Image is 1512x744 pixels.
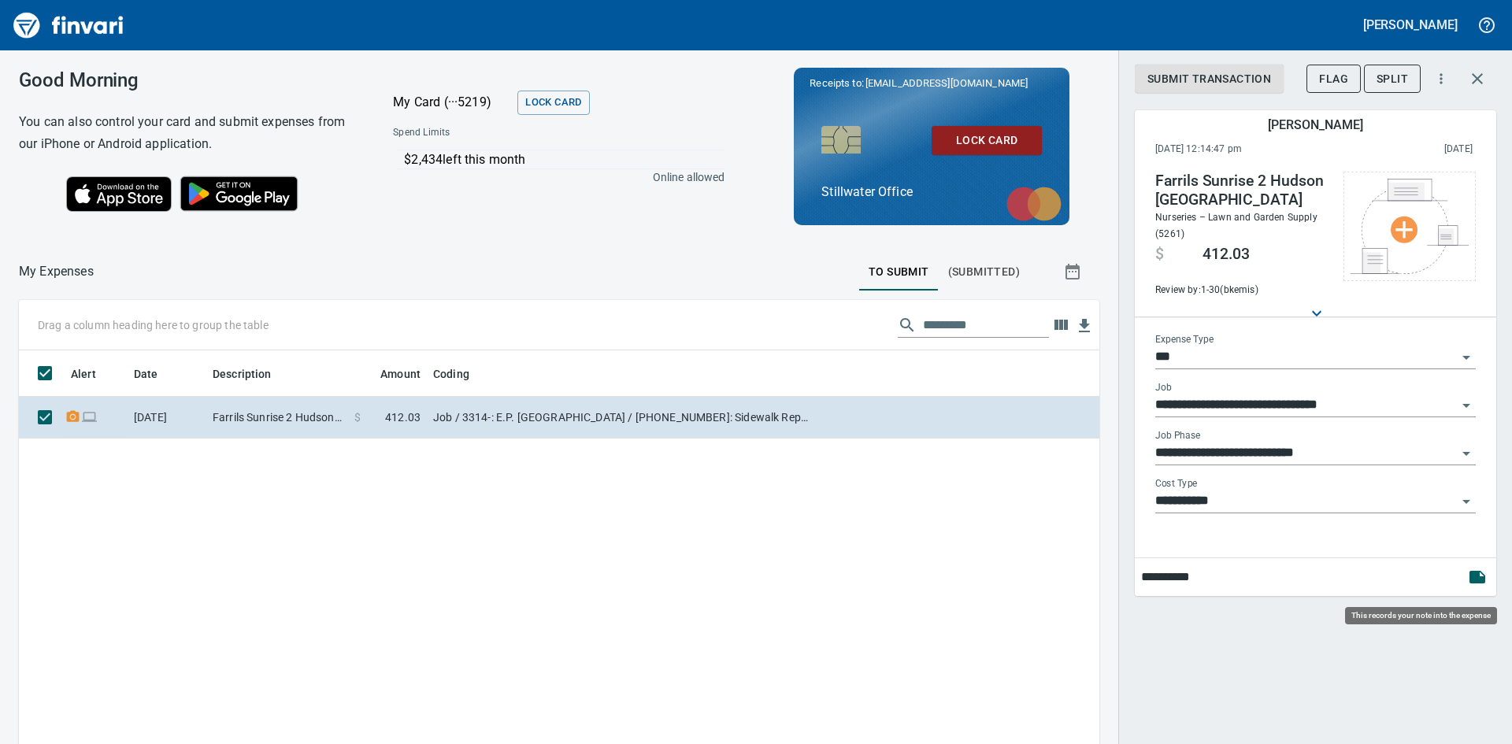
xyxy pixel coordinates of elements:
[1155,479,1198,488] label: Cost Type
[1343,142,1473,157] span: This charge was settled by the merchant and appears on the 2025/10/04 statement.
[66,176,172,212] img: Download on the App Store
[999,179,1069,229] img: mastercard.svg
[393,93,511,112] p: My Card (···5219)
[354,409,361,425] span: $
[1155,431,1200,440] label: Job Phase
[1424,61,1458,96] button: More
[1135,65,1284,94] button: Submit Transaction
[385,409,421,425] span: 412.03
[1147,69,1271,89] span: Submit Transaction
[9,6,128,44] img: Finvari
[1155,283,1328,298] span: Review by: 1-30 (bkemis)
[1455,394,1477,416] button: Open
[517,91,589,115] button: Lock Card
[433,365,490,383] span: Coding
[525,94,581,112] span: Lock Card
[1455,442,1477,465] button: Open
[1155,142,1343,157] span: [DATE] 12:14:47 pm
[134,365,158,383] span: Date
[1319,69,1348,89] span: Flag
[19,262,94,281] nav: breadcrumb
[380,365,421,383] span: Amount
[206,397,348,439] td: Farrils Sunrise 2 Hudson [GEOGRAPHIC_DATA]
[71,365,96,383] span: Alert
[1363,17,1458,33] h5: [PERSON_NAME]
[360,365,421,383] span: Amount
[821,183,1042,202] p: Stillwater Office
[172,168,307,220] img: Get it on Google Play
[1364,65,1421,94] button: Split
[1049,253,1099,291] button: Show transactions within a particular date range
[869,262,929,282] span: To Submit
[19,262,94,281] p: My Expenses
[1455,490,1477,513] button: Open
[380,169,724,185] p: Online allowed
[932,126,1042,155] button: Lock Card
[1203,245,1250,264] span: 412.03
[1268,117,1362,133] h5: [PERSON_NAME]
[213,365,292,383] span: Description
[427,397,821,439] td: Job / 3314-: E.P. [GEOGRAPHIC_DATA] / [PHONE_NUMBER]: Sidewalk Repairs / 2: Material
[1377,69,1408,89] span: Split
[81,412,98,422] span: Online transaction
[1351,179,1469,274] img: Select file
[71,365,117,383] span: Alert
[1359,13,1462,37] button: [PERSON_NAME]
[1306,65,1361,94] button: Flag
[128,397,206,439] td: [DATE]
[404,150,723,169] p: $2,434 left this month
[1155,383,1172,392] label: Job
[38,317,269,333] p: Drag a column heading here to group the table
[810,76,1054,91] p: Receipts to:
[1455,346,1477,368] button: Open
[1155,212,1317,239] span: Nurseries – Lawn and Garden Supply (5261)
[944,131,1029,150] span: Lock Card
[393,125,586,141] span: Spend Limits
[1458,60,1496,98] button: Close transaction
[1073,314,1096,338] button: Download table
[948,262,1020,282] span: (Submitted)
[65,412,81,422] span: Receipt Required
[19,69,354,91] h3: Good Morning
[1155,172,1328,209] h4: Farrils Sunrise 2 Hudson [GEOGRAPHIC_DATA]
[864,76,1029,91] span: [EMAIL_ADDRESS][DOMAIN_NAME]
[1155,335,1214,344] label: Expense Type
[433,365,469,383] span: Coding
[19,111,354,155] h6: You can also control your card and submit expenses from our iPhone or Android application.
[1155,245,1164,264] span: $
[134,365,179,383] span: Date
[213,365,272,383] span: Description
